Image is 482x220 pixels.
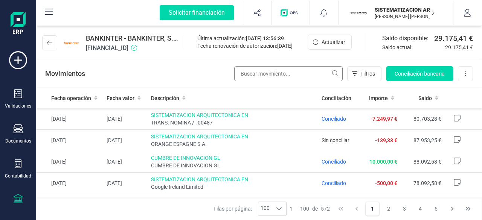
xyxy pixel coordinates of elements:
[160,5,234,20] div: Solicitar financiación
[348,1,444,25] button: SISISTEMATIZACION ARQUITECTONICA EN REFORMAS SL[PERSON_NAME] [PERSON_NAME]
[11,12,26,36] img: Logo Finanedi
[381,202,396,216] button: Page 2
[434,33,473,44] span: 29.175,41 €
[322,159,346,165] span: Conciliado
[151,197,316,205] span: CUMBRE DE INNOVACION GL
[461,202,475,216] button: Last Page
[322,180,346,186] span: Conciliado
[322,137,349,143] span: Sin conciliar
[397,202,412,216] button: Page 3
[371,116,397,122] span: -7.249,97 €
[445,44,473,51] span: 29.175,41 €
[382,34,431,43] span: Saldo disponible:
[36,173,104,194] td: [DATE]
[290,205,293,212] span: 1
[258,202,272,215] span: 100
[234,66,343,81] input: Buscar movimiento...
[400,194,444,215] td: 78.592,58 €
[351,5,367,21] img: SI
[312,205,318,212] span: de
[151,183,316,191] span: Google Ireland Limited
[400,151,444,173] td: 88.092,58 €
[321,205,330,212] span: 572
[86,33,179,44] span: BANKINTER - BANKINTER, S.A.
[151,162,316,169] span: CUMBRE DE INNOVACION GL
[197,42,293,50] div: Fecha renovación de autorización:
[360,70,375,77] span: Filtros
[349,202,364,216] button: Previous Page
[322,94,351,102] span: Conciliación
[322,38,345,46] span: Actualizar
[151,176,316,183] span: SISTEMATIZACION ARQUITECTONICA EN
[104,151,148,173] td: [DATE]
[5,138,31,144] div: Documentos
[413,202,427,216] button: Page 4
[308,35,352,50] button: Actualizar
[151,140,316,148] span: ORANGE ESPAGNE S.A.
[300,205,309,212] span: 100
[375,137,397,143] span: -139,33 €
[107,94,134,102] span: Fecha valor
[276,1,305,25] button: Logo de OPS
[347,66,381,81] button: Filtros
[36,151,104,173] td: [DATE]
[445,202,459,216] button: Next Page
[369,94,388,102] span: Importe
[395,70,445,77] span: Conciliación bancaria
[429,202,443,216] button: Page 5
[246,35,284,41] span: [DATE] 13:56:39
[400,108,444,130] td: 80.703,28 €
[290,205,330,212] div: -
[418,94,432,102] span: Saldo
[334,202,348,216] button: First Page
[51,94,91,102] span: Fecha operación
[36,130,104,151] td: [DATE]
[375,6,435,14] p: SISTEMATIZACION ARQUITECTONICA EN REFORMAS SL
[322,116,346,122] span: Conciliado
[104,108,148,130] td: [DATE]
[382,44,442,51] span: Saldo actual:
[375,14,435,20] p: [PERSON_NAME] [PERSON_NAME]
[104,130,148,151] td: [DATE]
[369,159,397,165] span: 10.000,00 €
[151,1,243,25] button: Solicitar financiación
[365,202,380,216] button: Page 1
[400,173,444,194] td: 78.092,58 €
[277,43,293,49] span: [DATE]
[104,194,148,215] td: [DATE]
[36,108,104,130] td: [DATE]
[151,119,316,126] span: TRANS. NOMINA / : 00487
[197,35,293,42] div: Última actualización:
[5,173,31,179] div: Contabilidad
[104,173,148,194] td: [DATE]
[151,133,316,140] span: SISTEMATIZACION ARQUITECTONICA EN
[36,194,104,215] td: [DATE]
[45,68,85,79] p: Movimientos
[281,9,300,17] img: Logo de OPS
[386,66,453,81] button: Conciliación bancaria
[375,180,397,186] span: -500,00 €
[151,94,179,102] span: Descripción
[5,103,31,109] div: Validaciones
[151,154,316,162] span: CUMBRE DE INNOVACION GL
[86,44,179,53] span: [FINANCIAL_ID]
[214,202,287,216] div: Filas por página:
[151,111,316,119] span: SISTEMATIZACION ARQUITECTONICA EN
[400,130,444,151] td: 87.953,25 €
